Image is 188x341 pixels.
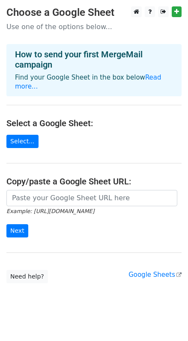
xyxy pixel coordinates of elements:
[6,190,177,206] input: Paste your Google Sheet URL here
[6,118,182,128] h4: Select a Google Sheet:
[6,6,182,19] h3: Choose a Google Sheet
[6,224,28,237] input: Next
[6,208,94,214] small: Example: [URL][DOMAIN_NAME]
[15,73,173,91] p: Find your Google Sheet in the box below
[15,49,173,70] h4: How to send your first MergeMail campaign
[6,270,48,283] a: Need help?
[6,176,182,187] h4: Copy/paste a Google Sheet URL:
[6,135,39,148] a: Select...
[128,271,182,279] a: Google Sheets
[15,74,161,90] a: Read more...
[6,22,182,31] p: Use one of the options below...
